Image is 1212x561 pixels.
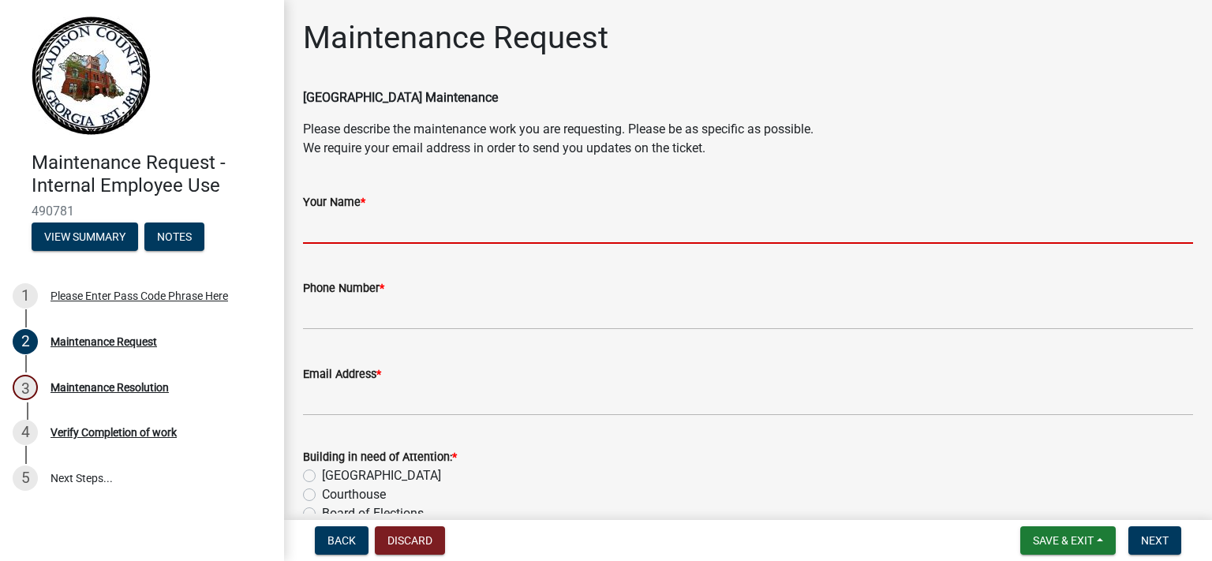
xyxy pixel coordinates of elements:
[303,120,1193,158] p: Please describe the maintenance work you are requesting. Please be as specific as possible. We re...
[50,336,157,347] div: Maintenance Request
[144,223,204,251] button: Notes
[303,452,457,463] label: Building in need of Attention:
[32,204,252,219] span: 490781
[32,151,271,197] h4: Maintenance Request - Internal Employee Use
[13,375,38,400] div: 3
[375,526,445,555] button: Discard
[50,427,177,438] div: Verify Completion of work
[1020,526,1116,555] button: Save & Exit
[322,466,441,485] label: [GEOGRAPHIC_DATA]
[50,382,169,393] div: Maintenance Resolution
[13,420,38,445] div: 4
[1128,526,1181,555] button: Next
[13,466,38,491] div: 5
[303,283,384,294] label: Phone Number
[13,283,38,309] div: 1
[1141,534,1169,547] span: Next
[315,526,368,555] button: Back
[303,369,381,380] label: Email Address
[32,231,138,244] wm-modal-confirm: Summary
[1033,534,1094,547] span: Save & Exit
[322,504,424,523] label: Board of Elections
[303,197,365,208] label: Your Name
[303,19,608,57] h1: Maintenance Request
[322,485,386,504] label: Courthouse
[32,17,151,135] img: Madison County, Georgia
[13,329,38,354] div: 2
[327,534,356,547] span: Back
[144,231,204,244] wm-modal-confirm: Notes
[50,290,228,301] div: Please Enter Pass Code Phrase Here
[32,223,138,251] button: View Summary
[303,90,498,105] strong: [GEOGRAPHIC_DATA] Maintenance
